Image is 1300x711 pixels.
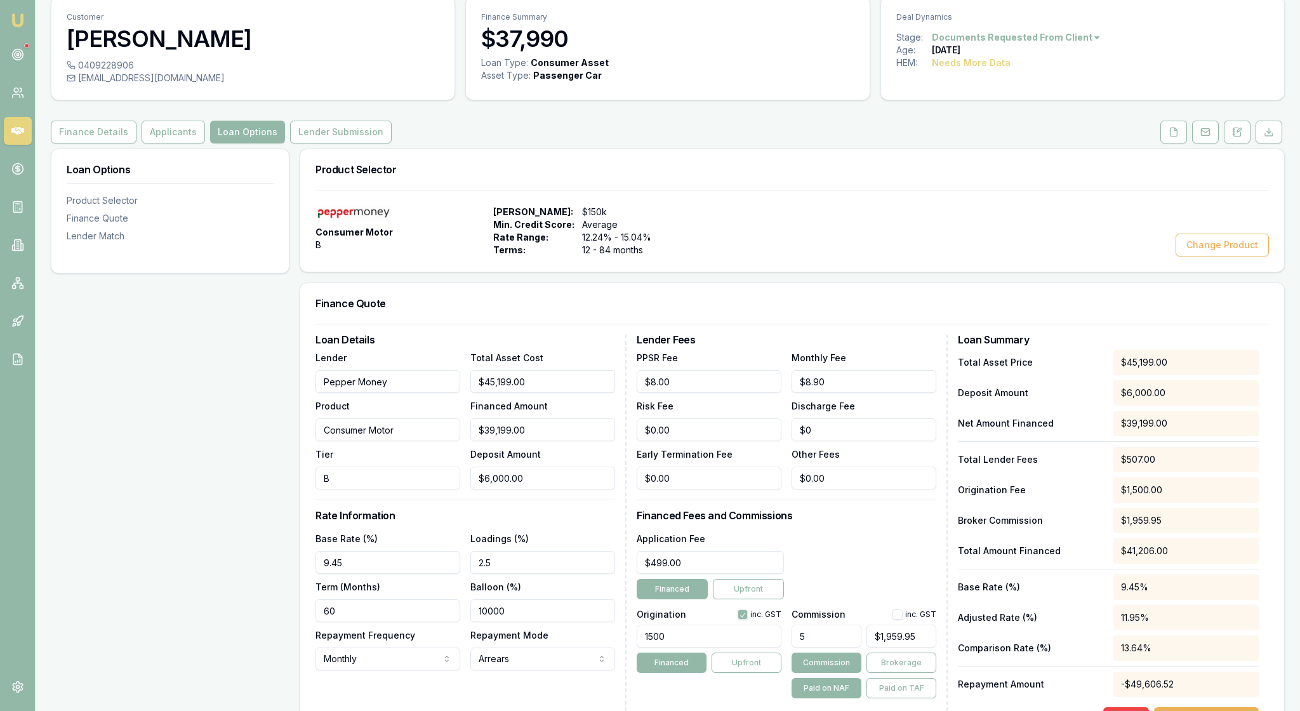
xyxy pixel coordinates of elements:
[470,630,548,641] label: Repayment Mode
[533,69,602,82] div: Passenger Car
[637,467,781,489] input: $
[481,12,854,22] p: Finance Summary
[1113,447,1259,472] div: $507.00
[67,12,439,22] p: Customer
[792,370,936,393] input: $
[792,418,936,441] input: $
[637,533,705,544] label: Application Fee
[67,194,274,207] div: Product Selector
[315,164,1269,175] h3: Product Selector
[896,31,932,44] div: Stage:
[1113,411,1259,436] div: $39,199.00
[637,610,686,619] label: Origination
[932,31,1101,44] button: Documents Requested From Client
[470,449,541,460] label: Deposit Amount
[582,206,666,218] span: $150k
[67,230,274,243] div: Lender Match
[932,44,960,56] div: [DATE]
[866,678,936,698] button: Paid on TAF
[958,581,1103,594] p: Base Rate (%)
[315,401,350,411] label: Product
[470,533,529,544] label: Loadings (%)
[896,44,932,56] div: Age:
[51,121,139,143] a: Finance Details
[315,298,1269,309] h3: Finance Quote
[1113,575,1259,600] div: 9.45%
[208,121,288,143] a: Loan Options
[1113,538,1259,564] div: $41,206.00
[315,352,347,363] label: Lender
[958,678,1103,691] p: Repayment Amount
[142,121,205,143] button: Applicants
[582,231,666,244] span: 12.24% - 15.04%
[481,69,531,82] div: Asset Type :
[1113,477,1259,503] div: $1,500.00
[892,609,936,620] div: inc. GST
[896,12,1269,22] p: Deal Dynamics
[582,244,666,256] span: 12 - 84 months
[67,212,274,225] div: Finance Quote
[792,401,855,411] label: Discharge Fee
[738,609,781,620] div: inc. GST
[470,401,548,411] label: Financed Amount
[481,26,854,51] h3: $37,990
[1113,508,1259,533] div: $1,959.95
[1113,350,1259,375] div: $45,199.00
[67,72,439,84] div: [EMAIL_ADDRESS][DOMAIN_NAME]
[10,13,25,28] img: emu-icon-u.png
[1113,605,1259,630] div: 11.95%
[1113,672,1259,697] div: -$49,606.52
[792,352,846,363] label: Monthly Fee
[792,678,861,698] button: Paid on NAF
[67,59,439,72] div: 0409228906
[315,335,615,345] h3: Loan Details
[288,121,394,143] a: Lender Submission
[315,630,415,641] label: Repayment Frequency
[315,533,378,544] label: Base Rate (%)
[315,239,321,251] span: B
[481,56,528,69] div: Loan Type:
[493,244,574,256] span: Terms:
[470,467,615,489] input: $
[315,226,393,239] span: Consumer Motor
[637,653,706,673] button: Financed
[637,418,781,441] input: $
[866,653,936,673] button: Brokerage
[792,653,861,673] button: Commission
[792,449,840,460] label: Other Fees
[493,231,574,244] span: Rate Range:
[139,121,208,143] a: Applicants
[713,579,784,599] button: Upfront
[712,653,781,673] button: Upfront
[958,484,1103,496] p: Origination Fee
[493,206,574,218] span: [PERSON_NAME]:
[792,467,936,489] input: $
[67,164,274,175] h3: Loan Options
[637,579,708,599] button: Financed
[470,551,615,574] input: %
[958,642,1103,655] p: Comparison Rate (%)
[958,545,1103,557] p: Total Amount Financed
[958,453,1103,466] p: Total Lender Fees
[493,218,574,231] span: Min. Credit Score:
[470,418,615,441] input: $
[315,206,392,221] img: Pepper Money
[637,449,733,460] label: Early Termination Fee
[51,121,136,143] button: Finance Details
[958,514,1103,527] p: Broker Commission
[792,625,861,648] input: %
[958,356,1103,369] p: Total Asset Price
[315,510,615,521] h3: Rate Information
[637,352,678,363] label: PPSR Fee
[932,56,1011,69] div: Needs More Data
[637,401,673,411] label: Risk Fee
[470,352,543,363] label: Total Asset Cost
[637,335,936,345] h3: Lender Fees
[896,56,932,69] div: HEM:
[470,370,615,393] input: $
[958,335,1259,345] h3: Loan Summary
[582,218,666,231] span: Average
[210,121,285,143] button: Loan Options
[470,599,615,622] input: %
[792,610,846,619] label: Commission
